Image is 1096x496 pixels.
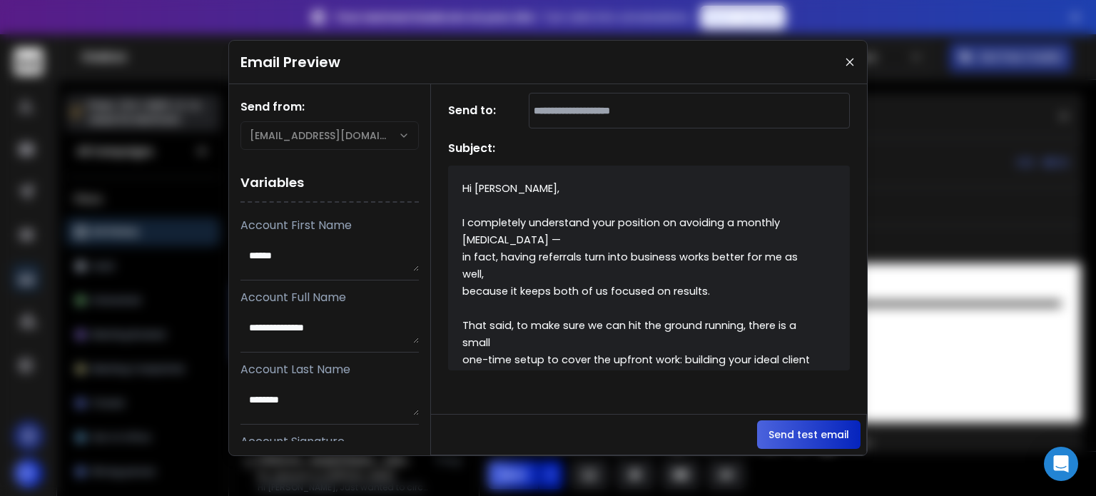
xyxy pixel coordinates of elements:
[448,102,505,119] h1: Send to:
[462,181,559,196] span: Hi [PERSON_NAME],
[448,140,495,157] h1: Subject:
[1044,447,1078,481] div: Open Intercom Messenger
[757,420,861,449] button: Send test email
[462,318,821,470] span: That said, to make sure we can hit the ground running, there is a small one-time setup to cover t...
[462,216,801,298] span: I completely understand your position on avoiding a monthly [MEDICAL_DATA] — in fact, having refe...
